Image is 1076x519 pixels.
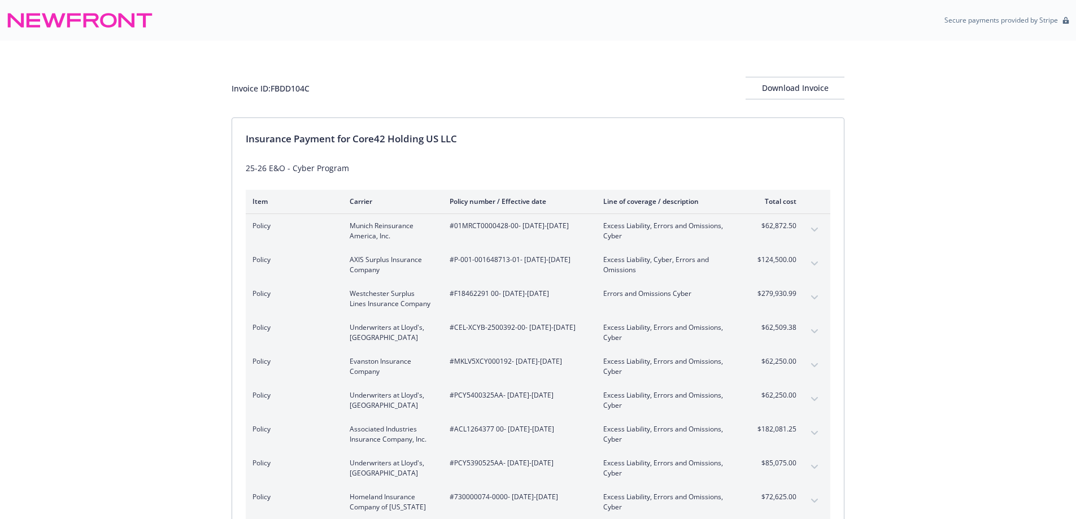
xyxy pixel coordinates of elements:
[350,424,432,444] span: Associated Industries Insurance Company, Inc.
[450,221,585,231] span: #01MRCT0000428-00 - [DATE]-[DATE]
[603,197,736,206] div: Line of coverage / description
[754,289,796,299] span: $279,930.99
[350,458,432,478] span: Underwriters at Lloyd's, [GEOGRAPHIC_DATA]
[450,322,585,333] span: #CEL-XCYB-2500392-00 - [DATE]-[DATE]
[450,390,585,400] span: #PCY5400325AA - [DATE]-[DATE]
[350,492,432,512] span: Homeland Insurance Company of [US_STATE]
[944,15,1058,25] p: Secure payments provided by Stripe
[350,356,432,377] span: Evanston Insurance Company
[805,322,824,341] button: expand content
[450,492,585,502] span: #730000074-0000 - [DATE]-[DATE]
[246,451,830,485] div: PolicyUnderwriters at Lloyd's, [GEOGRAPHIC_DATA]#PCY5390525AA- [DATE]-[DATE]Excess Liability, Err...
[603,424,736,444] span: Excess Liability, Errors and Omissions, Cyber
[252,197,332,206] div: Item
[450,424,585,434] span: #ACL1264377 00 - [DATE]-[DATE]
[450,356,585,367] span: #MKLV5XCY000192 - [DATE]-[DATE]
[246,162,830,174] div: 25-26 E&O - Cyber Program
[252,458,332,468] span: Policy
[603,289,736,299] span: Errors and Omissions Cyber
[603,458,736,478] span: Excess Liability, Errors and Omissions, Cyber
[350,221,432,241] span: Munich Reinsurance America, Inc.
[232,82,310,94] div: Invoice ID: FBDD104C
[805,458,824,476] button: expand content
[746,77,844,99] button: Download Invoice
[805,255,824,273] button: expand content
[603,492,736,512] span: Excess Liability, Errors and Omissions, Cyber
[754,424,796,434] span: $182,081.25
[246,350,830,383] div: PolicyEvanston Insurance Company#MKLV5XCY000192- [DATE]-[DATE]Excess Liability, Errors and Omissi...
[754,356,796,367] span: $62,250.00
[350,255,432,275] span: AXIS Surplus Insurance Company
[350,289,432,309] span: Westchester Surplus Lines Insurance Company
[252,356,332,367] span: Policy
[450,255,585,265] span: #P-001-001648713-01 - [DATE]-[DATE]
[603,255,736,275] span: Excess Liability, Cyber, Errors and Omissions
[246,316,830,350] div: PolicyUnderwriters at Lloyd's, [GEOGRAPHIC_DATA]#CEL-XCYB-2500392-00- [DATE]-[DATE]Excess Liabili...
[603,322,736,343] span: Excess Liability, Errors and Omissions, Cyber
[754,221,796,231] span: $62,872.50
[252,221,332,231] span: Policy
[450,289,585,299] span: #F18462291 00 - [DATE]-[DATE]
[350,197,432,206] div: Carrier
[246,214,830,248] div: PolicyMunich Reinsurance America, Inc.#01MRCT0000428-00- [DATE]-[DATE]Excess Liability, Errors an...
[350,390,432,411] span: Underwriters at Lloyd's, [GEOGRAPHIC_DATA]
[754,322,796,333] span: $62,509.38
[603,221,736,241] span: Excess Liability, Errors and Omissions, Cyber
[450,197,585,206] div: Policy number / Effective date
[252,390,332,400] span: Policy
[246,132,830,146] div: Insurance Payment for Core42 Holding US LLC
[350,322,432,343] span: Underwriters at Lloyd's, [GEOGRAPHIC_DATA]
[805,289,824,307] button: expand content
[603,390,736,411] span: Excess Liability, Errors and Omissions, Cyber
[252,492,332,502] span: Policy
[805,492,824,510] button: expand content
[754,390,796,400] span: $62,250.00
[246,248,830,282] div: PolicyAXIS Surplus Insurance Company#P-001-001648713-01- [DATE]-[DATE]Excess Liability, Cyber, Er...
[754,255,796,265] span: $124,500.00
[252,255,332,265] span: Policy
[246,485,830,519] div: PolicyHomeland Insurance Company of [US_STATE]#730000074-0000- [DATE]-[DATE]Excess Liability, Err...
[246,383,830,417] div: PolicyUnderwriters at Lloyd's, [GEOGRAPHIC_DATA]#PCY5400325AA- [DATE]-[DATE]Excess Liability, Err...
[805,356,824,374] button: expand content
[754,197,796,206] div: Total cost
[252,289,332,299] span: Policy
[805,424,824,442] button: expand content
[603,356,736,377] span: Excess Liability, Errors and Omissions, Cyber
[754,458,796,468] span: $85,075.00
[252,322,332,333] span: Policy
[805,390,824,408] button: expand content
[252,424,332,434] span: Policy
[246,282,830,316] div: PolicyWestchester Surplus Lines Insurance Company#F18462291 00- [DATE]-[DATE]Errors and Omissions...
[246,417,830,451] div: PolicyAssociated Industries Insurance Company, Inc.#ACL1264377 00- [DATE]-[DATE]Excess Liability,...
[754,492,796,502] span: $72,625.00
[450,458,585,468] span: #PCY5390525AA - [DATE]-[DATE]
[805,221,824,239] button: expand content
